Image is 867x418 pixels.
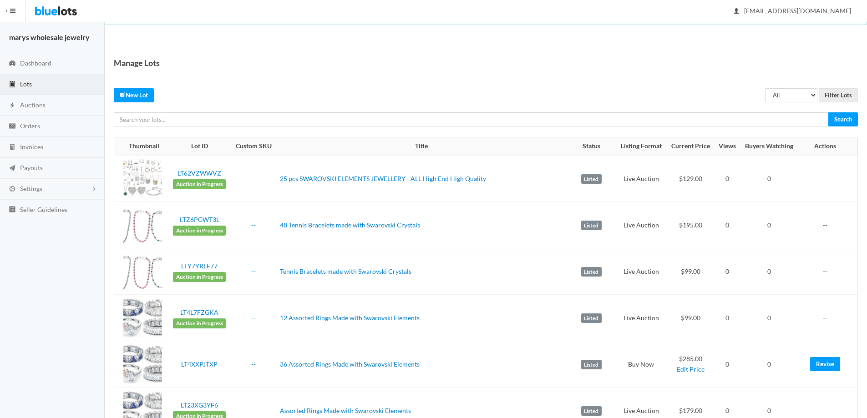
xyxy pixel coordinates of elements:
[181,262,218,270] a: LTY7YRLF77
[798,202,857,248] td: --
[810,357,840,371] a: Revise
[280,407,411,414] a: Assorted Rings Made with Swarovski Elements
[280,360,420,368] a: 36 Assorted Rings Made with Swarovski Elements
[181,401,218,409] a: LT23XG3YF6
[616,248,666,295] td: Live Auction
[715,202,740,248] td: 0
[180,308,218,316] a: LT4L7FZGKA
[251,175,256,182] a: --
[740,155,798,202] td: 0
[251,221,256,229] a: --
[740,137,798,156] th: Buyers Watching
[740,295,798,341] td: 0
[616,155,666,202] td: Live Auction
[114,137,168,156] th: Thumbnail
[798,137,857,156] th: Actions
[828,112,858,126] input: Search
[616,341,666,388] td: Buy Now
[581,221,602,231] label: Listed
[280,221,420,229] a: 48 Tennis Bracelets made with Swarovski Crystals
[251,360,256,368] a: --
[180,216,219,223] a: LTZ6PGWT3L
[280,267,411,275] a: Tennis Bracelets made with Swarovski Crystals
[9,33,90,41] strong: marys wholesale jewelry
[8,206,17,214] ion-icon: list box
[8,185,17,194] ion-icon: cog
[740,202,798,248] td: 0
[567,137,616,156] th: Status
[181,360,218,368] a: LT4XXPJTXP
[168,137,231,156] th: Lot ID
[251,407,256,414] a: --
[177,169,221,177] a: LT62VZWWVZ
[666,137,715,156] th: Current Price
[666,341,715,388] td: $285.00
[8,101,17,110] ion-icon: flash
[8,143,17,152] ion-icon: calculator
[8,60,17,68] ion-icon: speedometer
[251,267,256,275] a: --
[173,179,226,189] span: Auction in Progress
[114,56,160,70] h1: Manage Lots
[20,59,51,67] span: Dashboard
[114,88,154,102] a: createNew Lot
[715,295,740,341] td: 0
[677,365,705,373] a: Edit Price
[173,226,226,236] span: Auction in Progress
[666,155,715,202] td: $129.00
[819,88,858,102] input: Filter Lots
[251,314,256,322] a: --
[616,202,666,248] td: Live Auction
[798,155,857,202] td: --
[581,406,602,416] label: Listed
[581,313,602,323] label: Listed
[715,137,740,156] th: Views
[231,137,276,156] th: Custom SKU
[120,91,126,97] ion-icon: create
[798,295,857,341] td: --
[581,360,602,370] label: Listed
[173,272,226,282] span: Auction in Progress
[20,80,32,88] span: Lots
[715,341,740,388] td: 0
[20,206,67,213] span: Seller Guidelines
[740,248,798,295] td: 0
[20,122,40,130] span: Orders
[276,137,567,156] th: Title
[280,175,486,182] a: 25 pcs SWAROVSKI ELEMENTS JEWELLERY - ALL High End High Quality
[734,7,851,15] span: [EMAIL_ADDRESS][DOMAIN_NAME]
[280,314,420,322] a: 12 Assorted Rings Made with Swarovski Elements
[20,101,46,109] span: Auctions
[581,174,602,184] label: Listed
[114,112,829,126] input: Search your lots...
[8,164,17,173] ion-icon: paper plane
[20,143,43,151] span: Invoices
[798,248,857,295] td: --
[616,295,666,341] td: Live Auction
[616,137,666,156] th: Listing Format
[8,122,17,131] ion-icon: cash
[666,248,715,295] td: $99.00
[8,81,17,89] ion-icon: clipboard
[740,341,798,388] td: 0
[173,318,226,328] span: Auction in Progress
[715,155,740,202] td: 0
[732,7,741,16] ion-icon: person
[20,185,42,192] span: Settings
[715,248,740,295] td: 0
[581,267,602,277] label: Listed
[666,295,715,341] td: $99.00
[666,202,715,248] td: $195.00
[20,164,43,171] span: Payouts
